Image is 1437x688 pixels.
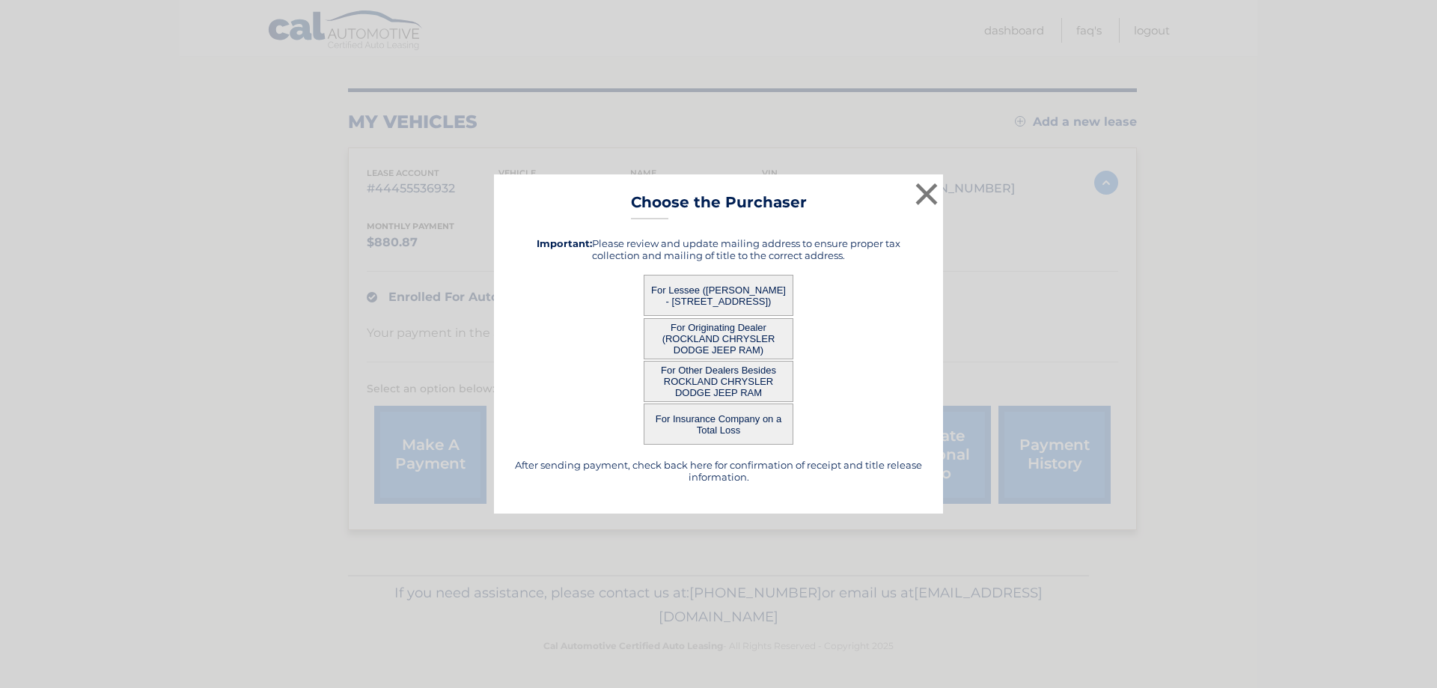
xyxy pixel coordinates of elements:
[644,275,793,316] button: For Lessee ([PERSON_NAME] - [STREET_ADDRESS])
[912,179,942,209] button: ×
[644,318,793,359] button: For Originating Dealer (ROCKLAND CHRYSLER DODGE JEEP RAM)
[644,361,793,402] button: For Other Dealers Besides ROCKLAND CHRYSLER DODGE JEEP RAM
[513,237,924,261] h5: Please review and update mailing address to ensure proper tax collection and mailing of title to ...
[644,404,793,445] button: For Insurance Company on a Total Loss
[513,459,924,483] h5: After sending payment, check back here for confirmation of receipt and title release information.
[537,237,592,249] strong: Important:
[631,193,807,219] h3: Choose the Purchaser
